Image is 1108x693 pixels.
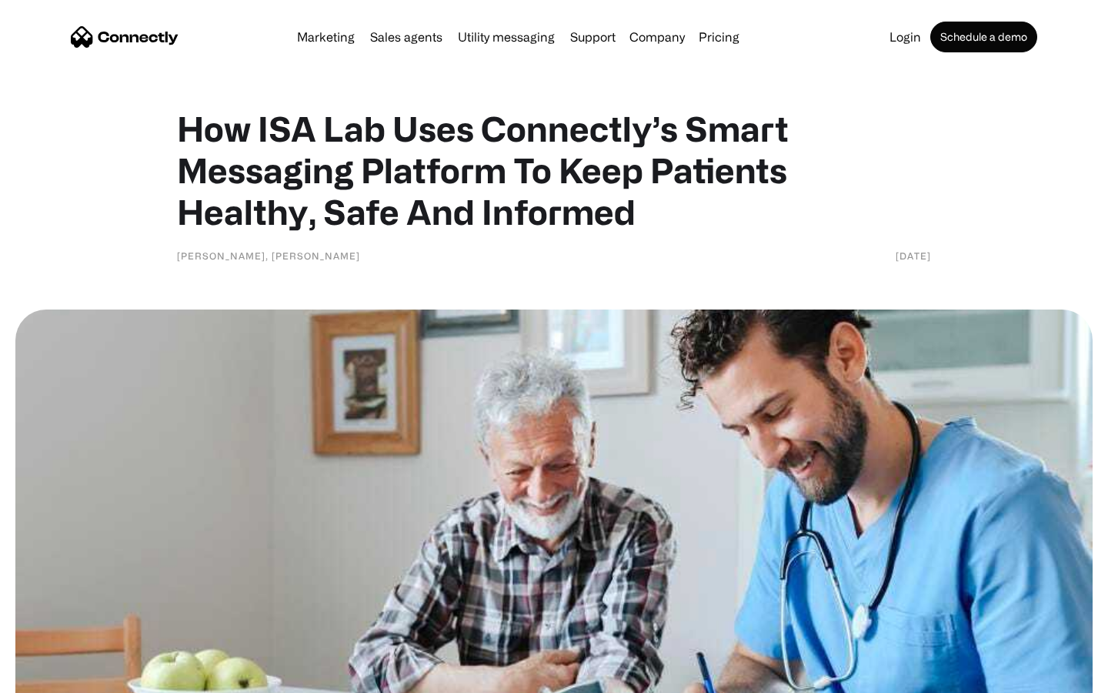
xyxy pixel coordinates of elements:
[629,26,685,48] div: Company
[930,22,1037,52] a: Schedule a demo
[177,248,360,263] div: [PERSON_NAME], [PERSON_NAME]
[177,108,931,233] h1: How ISA Lab Uses Connectly’s Smart Messaging Platform To Keep Patients Healthy, Safe And Informed
[896,248,931,263] div: [DATE]
[31,666,92,688] ul: Language list
[364,31,449,43] a: Sales agents
[883,31,927,43] a: Login
[291,31,361,43] a: Marketing
[452,31,561,43] a: Utility messaging
[692,31,746,43] a: Pricing
[564,31,622,43] a: Support
[15,666,92,688] aside: Language selected: English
